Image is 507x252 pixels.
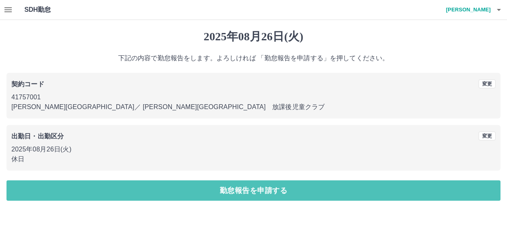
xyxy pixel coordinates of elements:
[6,180,500,201] button: 勤怠報告を申請する
[6,53,500,63] p: 下記の内容で勤怠報告をします。よろしければ 「勤怠報告を申請する」を押してください。
[11,81,44,88] b: 契約コード
[11,145,496,154] p: 2025年08月26日(火)
[11,133,64,140] b: 出勤日・出勤区分
[479,79,496,88] button: 変更
[11,154,496,164] p: 休日
[11,102,496,112] p: [PERSON_NAME][GEOGRAPHIC_DATA] ／ [PERSON_NAME][GEOGRAPHIC_DATA] 放課後児童クラブ
[11,92,496,102] p: 41757001
[6,30,500,44] h1: 2025年08月26日(火)
[479,131,496,140] button: 変更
